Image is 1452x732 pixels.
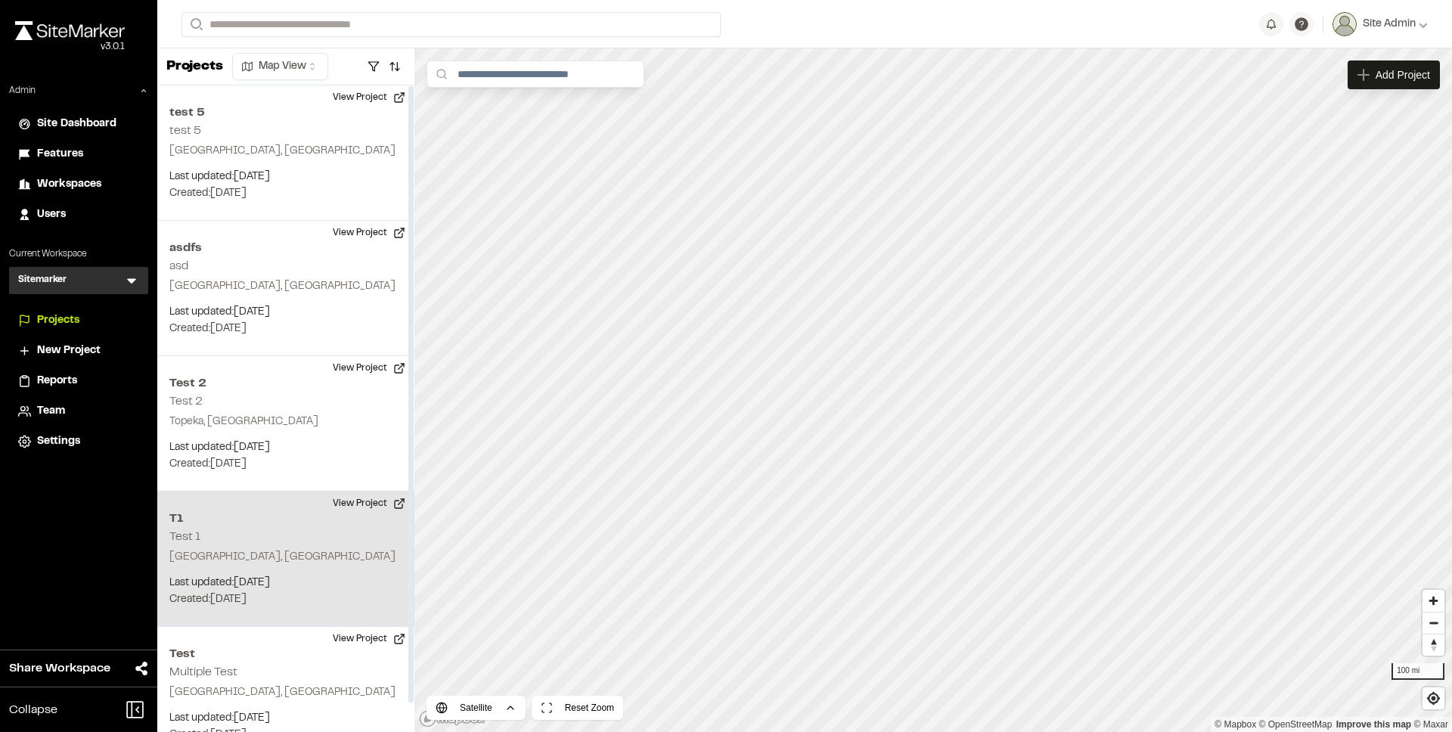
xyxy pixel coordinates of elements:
a: Settings [18,433,139,450]
button: Search [181,12,209,37]
button: View Project [324,221,414,245]
a: Users [18,206,139,223]
p: Last updated: [DATE] [169,169,402,185]
span: Users [37,206,66,223]
button: Satellite [427,696,526,720]
h2: test 5 [169,104,402,122]
a: Mapbox [1215,719,1256,730]
h3: Sitemarker [18,273,67,288]
a: Site Dashboard [18,116,139,132]
button: Zoom out [1423,612,1444,634]
canvas: Map [414,48,1452,732]
span: New Project [37,343,101,359]
p: Created: [DATE] [169,591,402,608]
button: View Project [324,627,414,651]
div: 100 mi [1391,663,1444,680]
div: Oh geez...please don't... [15,40,125,54]
button: Zoom in [1423,590,1444,612]
a: Maxar [1413,719,1448,730]
p: Created: [DATE] [169,321,402,337]
button: Find my location [1423,687,1444,709]
a: Team [18,403,139,420]
p: Last updated: [DATE] [169,575,402,591]
a: OpenStreetMap [1259,719,1333,730]
p: [GEOGRAPHIC_DATA], [GEOGRAPHIC_DATA] [169,549,402,566]
h2: asdfs [169,239,402,257]
h2: Test 1 [169,532,200,542]
a: Workspaces [18,176,139,193]
span: Features [37,146,83,163]
h2: T1 [169,510,402,528]
h2: test 5 [169,126,201,136]
h2: Test 2 [169,374,402,392]
button: Reset bearing to north [1423,634,1444,656]
a: Reports [18,373,139,389]
h2: Multiple Test [169,667,237,678]
a: Map feedback [1336,719,1411,730]
span: Workspaces [37,176,101,193]
img: rebrand.png [15,21,125,40]
span: Reports [37,373,77,389]
span: Collapse [9,701,57,719]
span: Site Dashboard [37,116,116,132]
span: Add Project [1376,67,1430,82]
button: View Project [324,85,414,110]
span: Share Workspace [9,659,110,678]
p: Last updated: [DATE] [169,304,402,321]
p: Last updated: [DATE] [169,439,402,456]
a: Features [18,146,139,163]
p: Current Workspace [9,247,148,261]
span: Projects [37,312,79,329]
span: Settings [37,433,80,450]
button: View Project [324,356,414,380]
p: [GEOGRAPHIC_DATA], [GEOGRAPHIC_DATA] [169,143,402,160]
button: View Project [324,492,414,516]
p: [GEOGRAPHIC_DATA], [GEOGRAPHIC_DATA] [169,684,402,701]
h2: asd [169,261,188,271]
span: Team [37,403,65,420]
h2: Test [169,645,402,663]
p: Last updated: [DATE] [169,710,402,727]
a: New Project [18,343,139,359]
a: Projects [18,312,139,329]
span: Site Admin [1363,16,1416,33]
p: Projects [166,57,223,77]
p: Admin [9,84,36,98]
p: Created: [DATE] [169,456,402,473]
a: Mapbox logo [419,710,486,727]
h2: Test 2 [169,396,203,407]
p: Topeka, [GEOGRAPHIC_DATA] [169,414,402,430]
img: User [1333,12,1357,36]
p: [GEOGRAPHIC_DATA], [GEOGRAPHIC_DATA] [169,278,402,295]
p: Created: [DATE] [169,185,402,202]
button: Site Admin [1333,12,1428,36]
button: Reset Zoom [532,696,623,720]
